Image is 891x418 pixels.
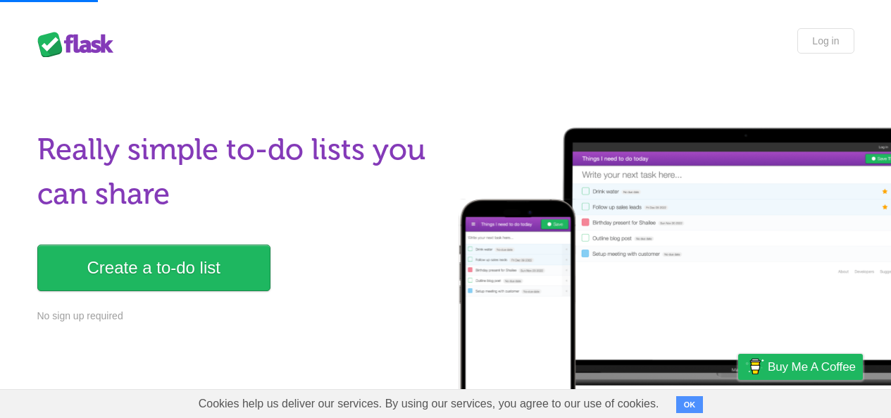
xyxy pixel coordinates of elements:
[37,128,437,216] h1: Really simple to-do lists you can share
[768,355,856,379] span: Buy me a coffee
[797,28,854,54] a: Log in
[676,396,704,413] button: OK
[37,309,437,324] p: No sign up required
[738,354,863,380] a: Buy me a coffee
[185,390,673,418] span: Cookies help us deliver our services. By using our services, you agree to our use of cookies.
[37,245,270,291] a: Create a to-do list
[745,355,764,379] img: Buy me a coffee
[37,32,122,57] div: Flask Lists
